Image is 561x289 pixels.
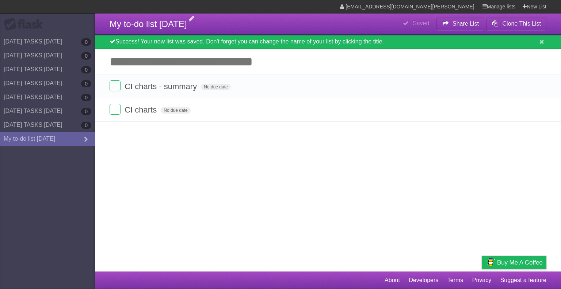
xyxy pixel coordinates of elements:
div: Flask [4,18,47,31]
span: No due date [161,107,190,114]
b: 0 [81,122,91,129]
a: Suggest a feature [500,273,546,287]
button: Clone This List [486,17,546,30]
b: Saved [413,20,429,26]
a: Terms [447,273,463,287]
b: Clone This List [502,20,541,27]
b: 0 [81,52,91,60]
label: Done [110,80,121,91]
a: Privacy [472,273,491,287]
b: 0 [81,80,91,87]
span: CI charts [125,105,159,114]
b: 0 [81,38,91,46]
span: My to-do list [DATE] [110,19,187,29]
span: Buy me a coffee [497,256,543,269]
b: Share List [453,20,479,27]
span: No due date [201,84,230,90]
label: Done [110,104,121,115]
div: Success! Your new list was saved. Don't forget you can change the name of your list by clicking t... [95,35,561,49]
a: Developers [409,273,438,287]
button: Share List [436,17,485,30]
span: CI charts - summary [125,82,199,91]
img: Buy me a coffee [485,256,495,269]
a: Buy me a coffee [482,256,546,269]
a: About [385,273,400,287]
b: 0 [81,108,91,115]
b: 0 [81,94,91,101]
b: 0 [81,66,91,73]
